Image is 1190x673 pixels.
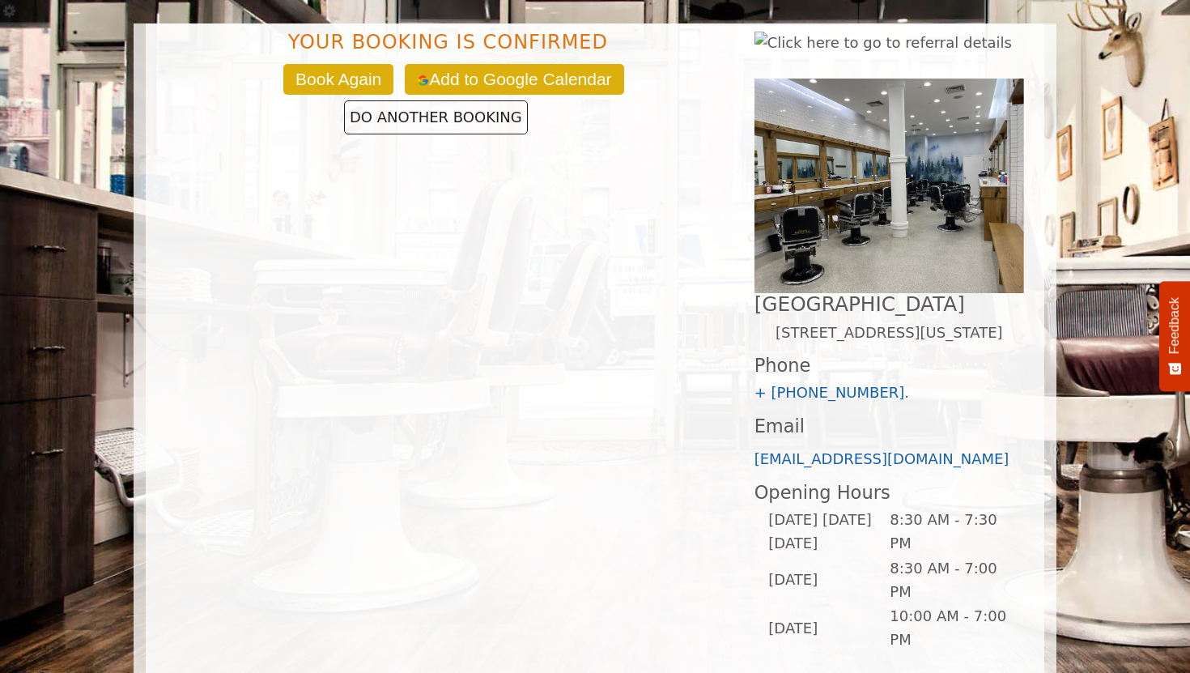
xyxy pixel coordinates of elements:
[767,508,889,556] td: [DATE] [DATE] [DATE]
[889,508,1010,556] td: 8:30 AM - 7:30 PM
[889,604,1010,653] td: 10:00 AM - 7:00 PM
[754,416,1024,437] h3: Email
[283,64,393,94] button: Book Again
[754,293,1024,315] h2: [GEOGRAPHIC_DATA]
[1159,281,1190,391] button: Feedback - Show survey
[754,322,1024,345] p: [STREET_ADDRESS][US_STATE]
[754,384,909,401] a: + [PHONE_NUMBER].
[754,356,1024,376] h3: Phone
[889,556,1010,605] td: 8:30 AM - 7:00 PM
[344,100,528,135] span: DO ANOTHER BOOKING
[767,604,889,653] td: [DATE]
[754,483,1024,503] h3: Opening Hours
[754,32,1012,55] img: Click here to go to referral details
[1167,297,1182,354] span: Feedback
[405,64,623,94] button: Add to Google Calendar
[166,32,730,53] center: Your Booking is confirmed
[754,450,1009,467] a: [EMAIL_ADDRESS][DOMAIN_NAME]
[767,556,889,605] td: [DATE]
